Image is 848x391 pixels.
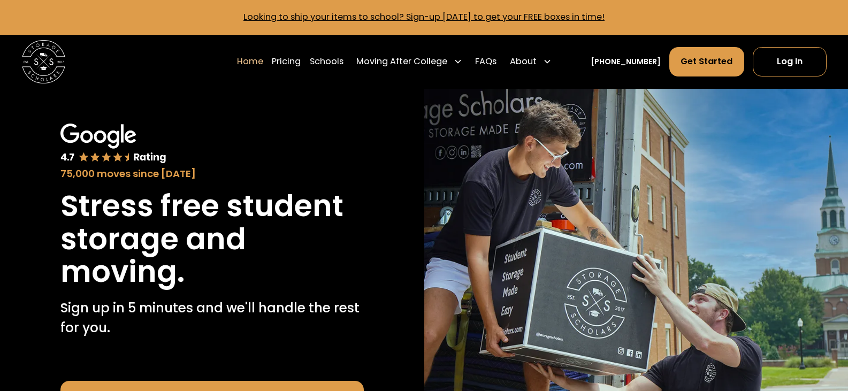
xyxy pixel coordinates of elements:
[356,55,447,68] div: Moving After College
[243,11,605,23] a: Looking to ship your items to school? Sign-up [DATE] to get your FREE boxes in time!
[669,47,744,76] a: Get Started
[272,47,301,77] a: Pricing
[310,47,343,77] a: Schools
[591,56,661,67] a: [PHONE_NUMBER]
[60,166,364,181] div: 75,000 moves since [DATE]
[237,47,263,77] a: Home
[60,124,166,164] img: Google 4.7 star rating
[352,47,467,77] div: Moving After College
[506,47,556,77] div: About
[510,55,537,68] div: About
[60,189,364,288] h1: Stress free student storage and moving.
[475,47,496,77] a: FAQs
[753,47,827,76] a: Log In
[60,298,364,338] p: Sign up in 5 minutes and we'll handle the rest for you.
[22,40,65,83] img: Storage Scholars main logo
